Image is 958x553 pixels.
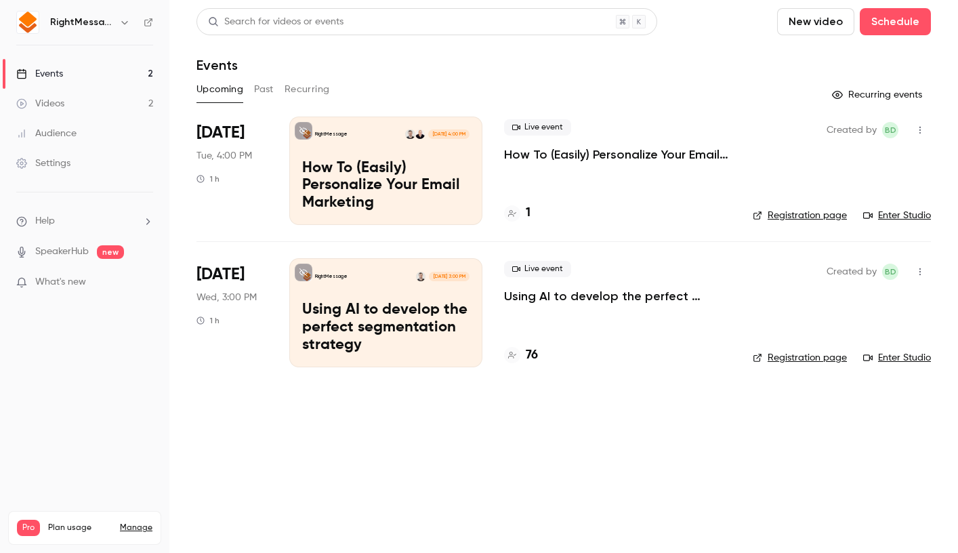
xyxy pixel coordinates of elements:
span: Live event [504,119,571,136]
div: Sep 24 Wed, 3:00 PM (Europe/London) [196,258,268,367]
div: Audience [16,127,77,140]
span: [DATE] [196,264,245,285]
span: BD [885,264,896,280]
button: Recurring events [826,84,931,106]
h4: 1 [526,204,530,222]
a: Enter Studio [863,351,931,365]
img: RightMessage [17,12,39,33]
h1: Events [196,57,238,73]
a: 76 [504,346,538,365]
img: Brennan Dunn [405,129,415,139]
span: Created by [827,264,877,280]
span: BD [885,122,896,138]
span: What's new [35,275,86,289]
img: Brennan Dunn [416,272,425,281]
span: [DATE] 4:00 PM [428,129,469,139]
a: SpeakerHub [35,245,89,259]
a: How To (Easily) Personalize Your Email MarketingRightMessageChris OrzechowskiBrennan Dunn[DATE] 4... [289,117,482,225]
p: RightMessage [315,273,348,280]
a: How To (Easily) Personalize Your Email Marketing [504,146,731,163]
p: RightMessage [315,131,348,138]
a: Registration page [753,351,847,365]
span: new [97,245,124,259]
a: 1 [504,204,530,222]
span: [DATE] [196,122,245,144]
button: Schedule [860,8,931,35]
li: help-dropdown-opener [16,214,153,228]
a: Manage [120,523,152,533]
button: Upcoming [196,79,243,100]
span: Brennan Dunn [882,122,898,138]
div: Search for videos or events [208,15,343,29]
div: 1 h [196,315,220,326]
button: Past [254,79,274,100]
h4: 76 [526,346,538,365]
span: Help [35,214,55,228]
a: Enter Studio [863,209,931,222]
a: Registration page [753,209,847,222]
iframe: Noticeable Trigger [137,276,153,289]
span: [DATE] 3:00 PM [429,272,469,281]
span: Pro [17,520,40,536]
span: Tue, 4:00 PM [196,149,252,163]
span: Wed, 3:00 PM [196,291,257,304]
p: How To (Easily) Personalize Your Email Marketing [302,160,470,212]
button: Recurring [285,79,330,100]
a: Using AI to develop the perfect segmentation strategy [504,288,731,304]
span: Brennan Dunn [882,264,898,280]
span: Live event [504,261,571,277]
span: Plan usage [48,523,112,533]
span: Created by [827,122,877,138]
div: Settings [16,157,70,170]
a: Using AI to develop the perfect segmentation strategyRightMessageBrennan Dunn[DATE] 3:00 PMUsing ... [289,258,482,367]
h6: RightMessage [50,16,114,29]
img: Chris Orzechowski [415,129,425,139]
div: Sep 23 Tue, 4:00 PM (Europe/London) [196,117,268,225]
p: Using AI to develop the perfect segmentation strategy [302,302,470,354]
div: 1 h [196,173,220,184]
div: Events [16,67,63,81]
button: New video [777,8,854,35]
div: Videos [16,97,64,110]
